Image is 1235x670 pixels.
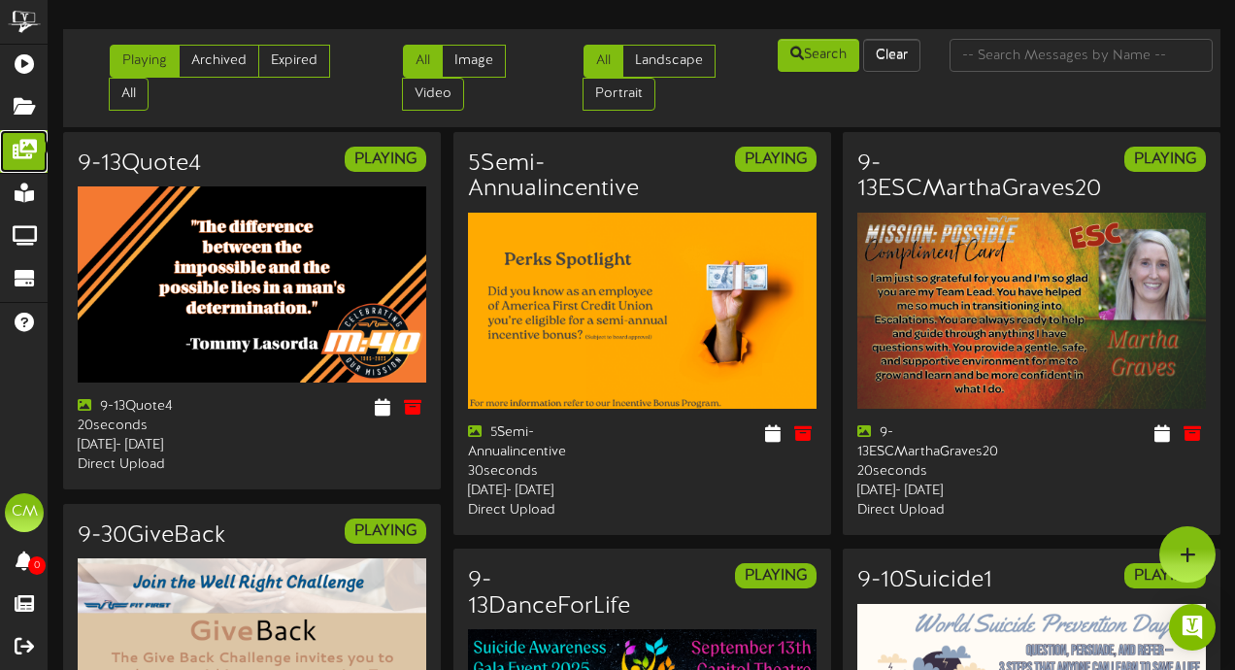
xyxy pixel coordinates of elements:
[354,522,417,540] strong: PLAYING
[778,39,859,72] button: Search
[950,39,1214,72] input: -- Search Messages by Name --
[857,501,1018,520] div: Direct Upload
[468,501,628,520] div: Direct Upload
[857,482,1018,501] div: [DATE] - [DATE]
[78,436,238,455] div: [DATE] - [DATE]
[442,45,506,78] a: Image
[584,45,623,78] a: All
[863,39,920,72] button: Clear
[354,151,417,168] strong: PLAYING
[109,78,149,111] a: All
[78,151,201,177] h3: 9-13Quote4
[468,213,817,409] img: 93bf86df-7df8-479c-87a2-bd7f0f46b265.jpg
[78,455,238,475] div: Direct Upload
[857,151,1101,203] h3: 9-13ESCMarthaGraves20
[28,556,46,575] span: 0
[857,568,992,593] h3: 9-10Suicide1
[857,462,1018,482] div: 20 seconds
[468,568,630,620] h3: 9-13DanceForLife
[468,151,639,203] h3: 5Semi-Annualincentive
[179,45,259,78] a: Archived
[1134,151,1196,168] strong: PLAYING
[78,523,225,549] h3: 9-30GiveBack
[5,493,44,532] div: CM
[258,45,330,78] a: Expired
[468,462,628,482] div: 30 seconds
[857,423,1018,462] div: 9-13ESCMarthaGraves20
[468,423,628,462] div: 5Semi-Annualincentive
[402,78,464,111] a: Video
[403,45,443,78] a: All
[1134,567,1196,585] strong: PLAYING
[583,78,655,111] a: Portrait
[78,397,238,417] div: 9-13Quote4
[78,186,426,383] img: f57440e9-678f-40c5-a29c-5f91c9bad1ff.png
[468,482,628,501] div: [DATE] - [DATE]
[745,567,807,585] strong: PLAYING
[622,45,716,78] a: Landscape
[1169,604,1216,651] div: Open Intercom Messenger
[110,45,180,78] a: Playing
[78,417,238,436] div: 20 seconds
[745,151,807,168] strong: PLAYING
[857,213,1206,409] img: f1437216-2dbd-4906-8902-817f8107f196.png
